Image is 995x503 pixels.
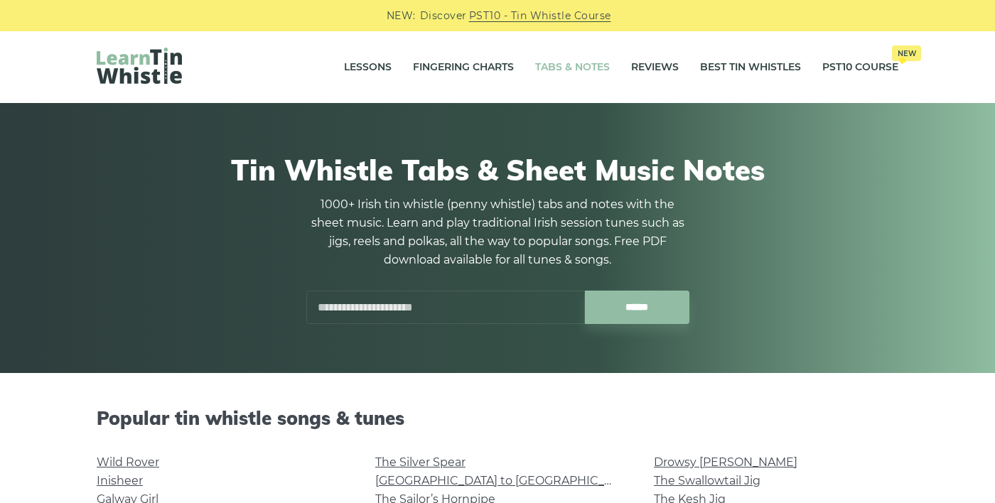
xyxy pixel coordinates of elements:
[97,474,143,487] a: Inisheer
[822,50,898,85] a: PST10 CourseNew
[535,50,610,85] a: Tabs & Notes
[375,474,638,487] a: [GEOGRAPHIC_DATA] to [GEOGRAPHIC_DATA]
[700,50,801,85] a: Best Tin Whistles
[97,153,898,187] h1: Tin Whistle Tabs & Sheet Music Notes
[654,474,760,487] a: The Swallowtail Jig
[344,50,392,85] a: Lessons
[97,407,898,429] h2: Popular tin whistle songs & tunes
[654,455,797,469] a: Drowsy [PERSON_NAME]
[375,455,466,469] a: The Silver Spear
[97,48,182,84] img: LearnTinWhistle.com
[306,195,689,269] p: 1000+ Irish tin whistle (penny whistle) tabs and notes with the sheet music. Learn and play tradi...
[631,50,679,85] a: Reviews
[892,45,921,61] span: New
[413,50,514,85] a: Fingering Charts
[97,455,159,469] a: Wild Rover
